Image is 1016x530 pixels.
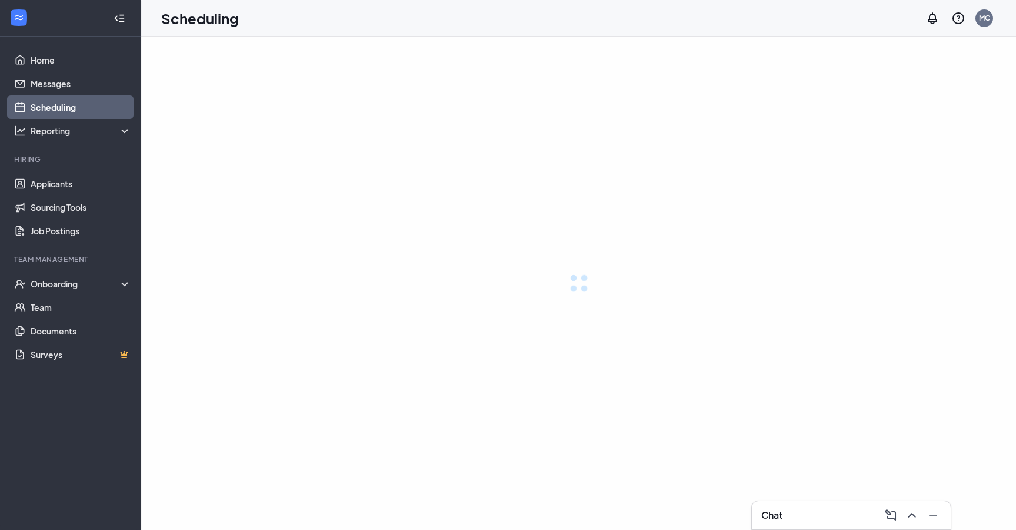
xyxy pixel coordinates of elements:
[31,172,131,196] a: Applicants
[14,125,26,137] svg: Analysis
[31,343,131,366] a: SurveysCrown
[901,506,920,525] button: ChevronUp
[31,48,131,72] a: Home
[905,508,919,522] svg: ChevronUp
[13,12,25,24] svg: WorkstreamLogo
[880,506,899,525] button: ComposeMessage
[31,278,132,290] div: Onboarding
[951,11,965,25] svg: QuestionInfo
[31,125,132,137] div: Reporting
[922,506,941,525] button: Minimize
[31,72,131,95] a: Messages
[161,8,239,28] h1: Scheduling
[14,154,129,164] div: Hiring
[31,219,131,243] a: Job Postings
[14,254,129,264] div: Team Management
[761,509,782,522] h3: Chat
[114,12,125,24] svg: Collapse
[926,508,940,522] svg: Minimize
[925,11,940,25] svg: Notifications
[31,296,131,319] a: Team
[31,196,131,219] a: Sourcing Tools
[31,95,131,119] a: Scheduling
[14,278,26,290] svg: UserCheck
[979,13,990,23] div: MC
[884,508,898,522] svg: ComposeMessage
[31,319,131,343] a: Documents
